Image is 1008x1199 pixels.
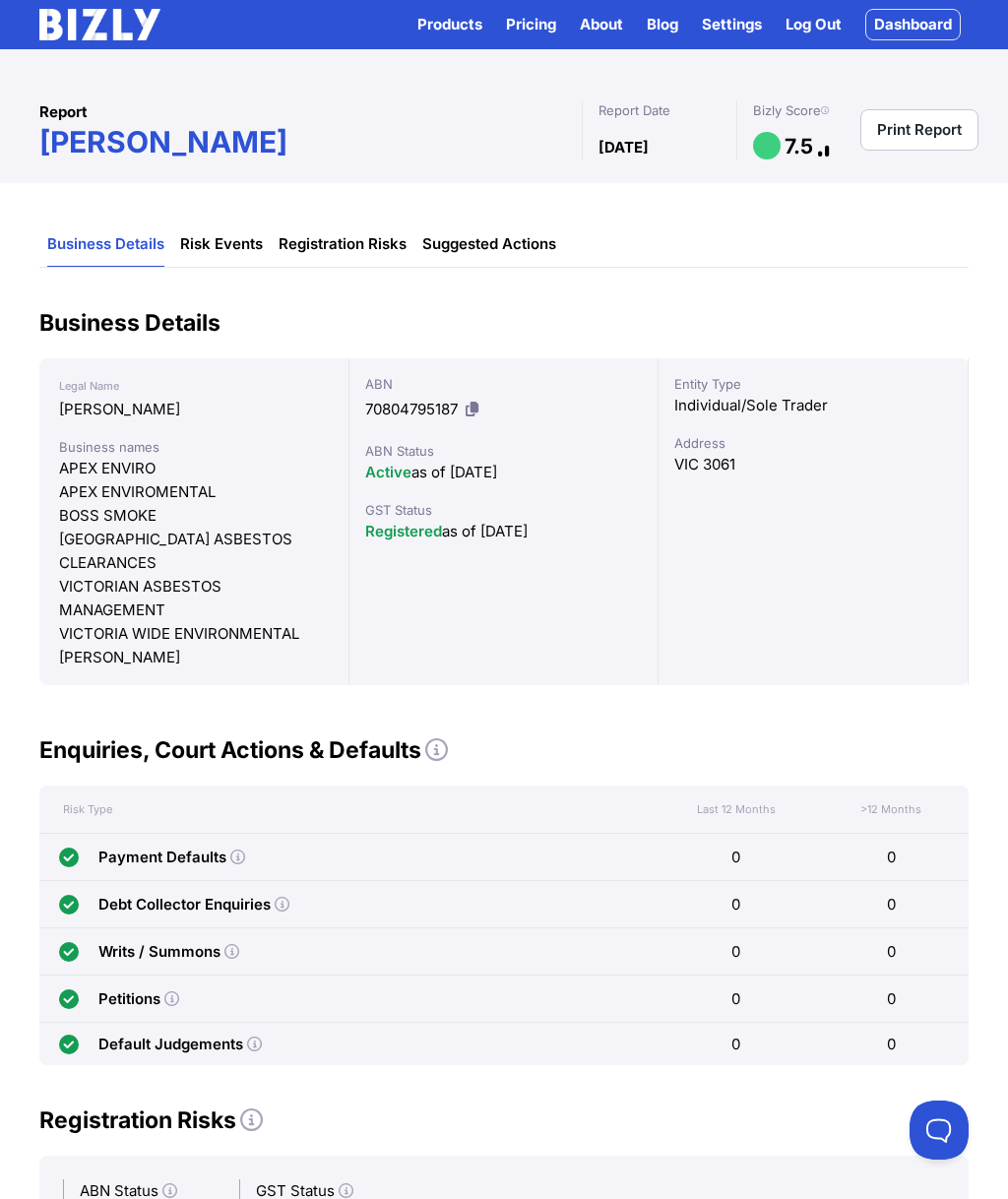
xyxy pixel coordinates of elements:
[39,1104,969,1136] h2: Registration Risks
[506,13,556,36] a: Pricing
[59,457,329,480] div: APEX ENVIRO
[659,834,813,880] div: 0
[422,222,556,267] a: Suggested Actions
[910,1101,969,1160] iframe: Toggle Customer Support
[365,522,442,540] span: Registered
[753,100,845,120] div: Bizly Score
[856,802,925,816] span: >12 Months
[59,646,329,669] div: [PERSON_NAME]
[59,622,329,646] div: VICTORIA WIDE ENVIRONMENTAL
[598,136,721,159] div: [DATE]
[98,893,271,916] div: Debt Collector Enquiries
[98,940,220,964] div: Writs / Summons
[860,109,978,151] a: Print Report
[59,575,329,622] div: VICTORIAN ASBESTOS MANAGEMENT
[365,520,643,543] div: as of [DATE]
[814,976,969,1022] div: 0
[814,928,969,975] div: 0
[702,13,762,36] a: Settings
[786,13,842,36] a: Log Out
[417,13,482,36] button: Products
[674,394,952,417] div: Individual/Sole Trader
[59,480,329,504] div: APEX ENVIROMENTAL
[59,504,329,528] div: BOSS SMOKE
[659,928,813,975] div: 0
[39,734,969,766] h2: Enquiries, Court Actions & Defaults
[59,528,329,575] div: [GEOGRAPHIC_DATA] ASBESTOS CLEARANCES
[47,222,164,267] a: Business Details
[39,307,969,339] h2: Business Details
[98,987,160,1011] div: Petitions
[365,463,411,481] span: Active
[39,124,582,159] h1: [PERSON_NAME]
[59,398,329,421] div: [PERSON_NAME]
[865,9,961,40] a: Dashboard
[98,1033,243,1056] div: Default Judgements
[814,1023,969,1065] div: 0
[39,100,582,124] div: Report
[279,222,407,267] a: Registration Risks
[647,13,678,36] a: Blog
[39,802,659,816] div: Risk Type
[814,834,969,880] div: 0
[674,433,952,453] div: Address
[659,881,813,927] div: 0
[659,1023,813,1065] div: 0
[59,374,329,398] div: Legal Name
[365,400,458,418] span: 70804795187
[814,881,969,927] div: 0
[365,374,643,394] div: ABN
[365,441,643,461] div: ABN Status
[180,222,263,267] a: Risk Events
[98,846,226,869] div: Payment Defaults
[580,13,623,36] a: About
[365,500,643,520] div: GST Status
[785,133,813,159] h1: 7.5
[674,374,952,394] div: Entity Type
[365,461,643,484] div: as of [DATE]
[598,100,721,120] div: Report Date
[697,802,776,816] span: Last 12 Months
[674,453,952,476] div: VIC 3061
[659,976,813,1022] div: 0
[59,437,329,457] div: Business names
